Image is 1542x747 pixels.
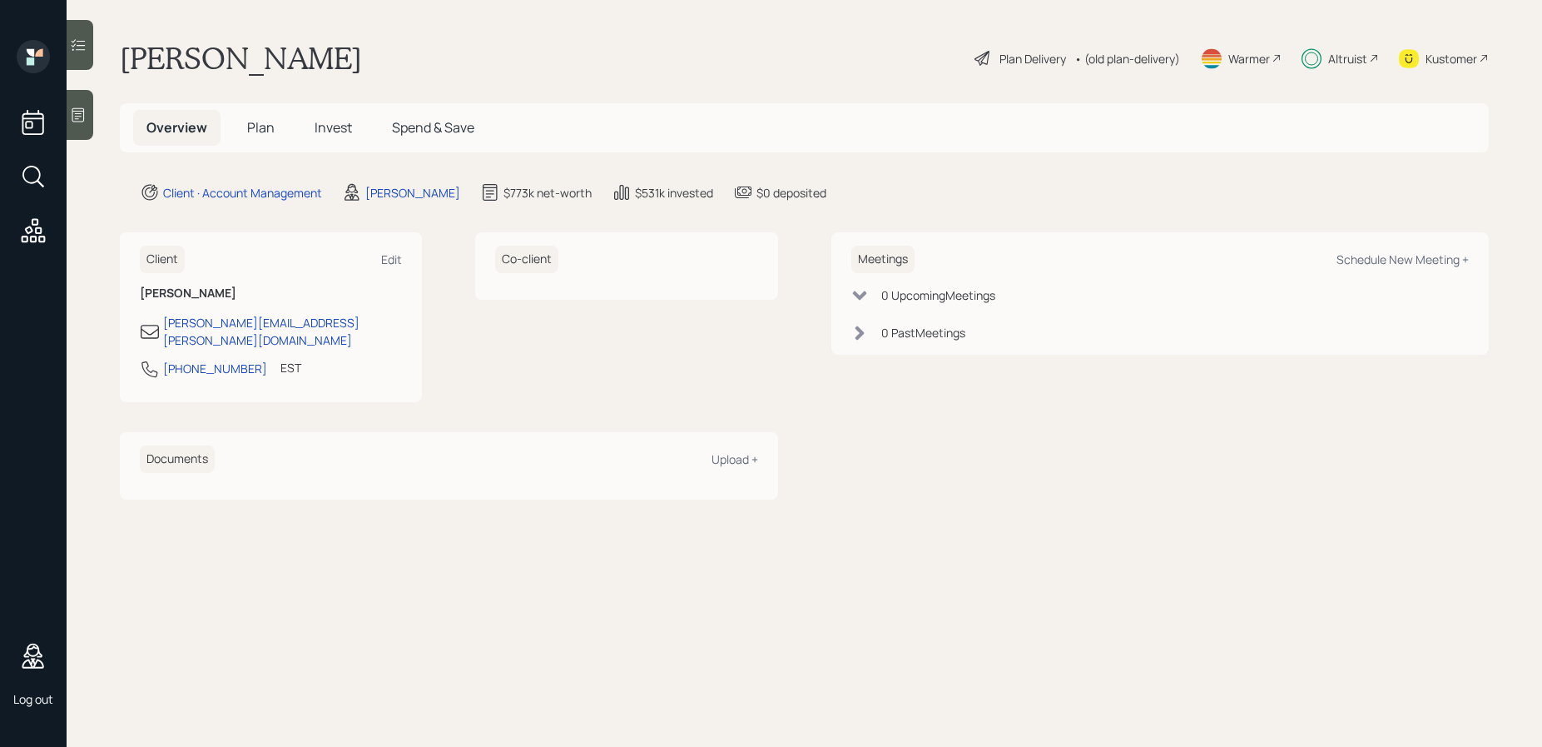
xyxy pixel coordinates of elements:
[881,286,995,304] div: 0 Upcoming Meeting s
[881,324,965,341] div: 0 Past Meeting s
[712,451,758,467] div: Upload +
[381,251,402,267] div: Edit
[999,50,1066,67] div: Plan Delivery
[392,118,474,137] span: Spend & Save
[163,184,322,202] div: Client · Account Management
[120,40,362,77] h1: [PERSON_NAME]
[163,360,267,377] div: [PHONE_NUMBER]
[280,359,301,376] div: EST
[635,184,713,202] div: $531k invested
[1074,50,1180,67] div: • (old plan-delivery)
[756,184,826,202] div: $0 deposited
[146,118,207,137] span: Overview
[163,314,402,349] div: [PERSON_NAME][EMAIL_ADDRESS][PERSON_NAME][DOMAIN_NAME]
[13,691,53,707] div: Log out
[495,246,558,273] h6: Co-client
[1336,251,1469,267] div: Schedule New Meeting +
[1425,50,1477,67] div: Kustomer
[1328,50,1367,67] div: Altruist
[315,118,352,137] span: Invest
[503,184,592,202] div: $773k net-worth
[140,286,402,301] h6: [PERSON_NAME]
[1228,50,1270,67] div: Warmer
[140,246,185,273] h6: Client
[140,446,215,473] h6: Documents
[851,246,915,273] h6: Meetings
[365,184,460,202] div: [PERSON_NAME]
[247,118,275,137] span: Plan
